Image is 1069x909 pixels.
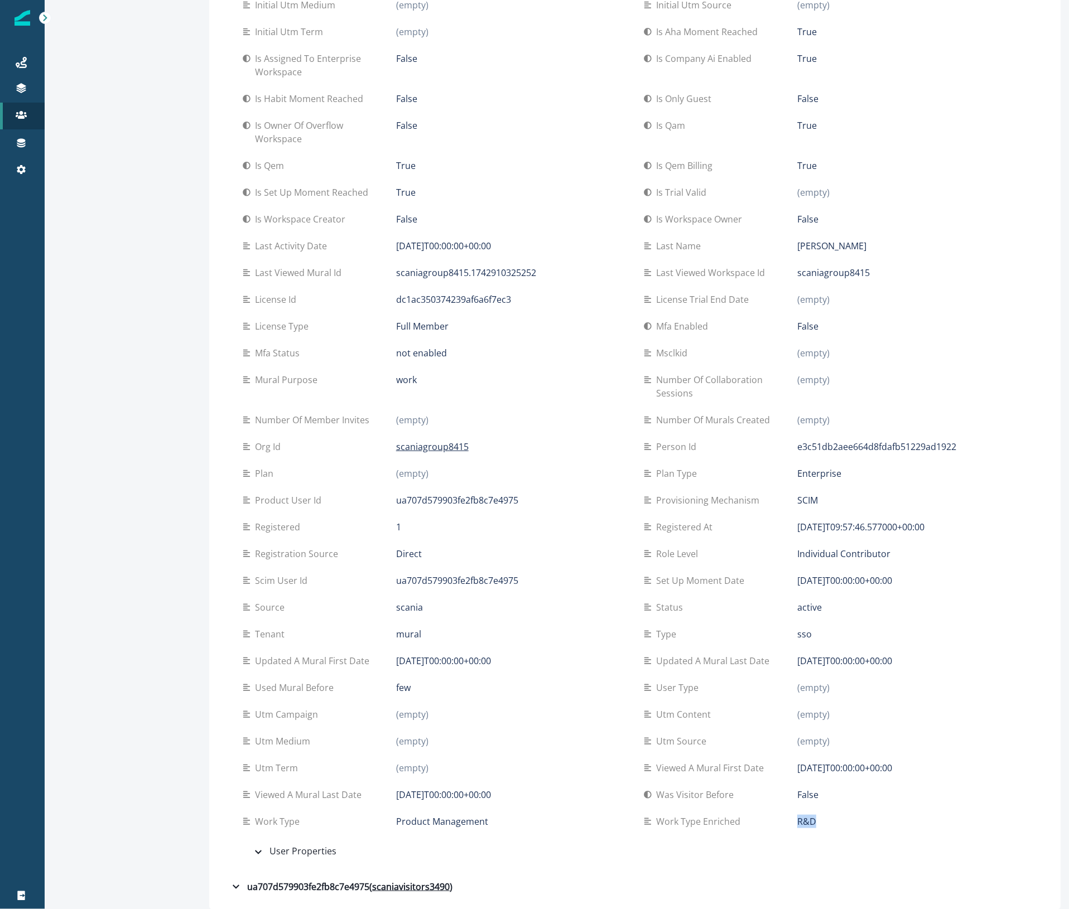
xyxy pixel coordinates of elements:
[797,467,841,480] p: Enterprise
[396,320,449,333] p: Full Member
[396,574,518,587] p: ua707d579903fe2fb8c7e4975
[656,92,716,105] p: Is only guest
[656,373,797,400] p: Number of collaboration sessions
[255,320,313,333] p: License type
[797,266,870,279] p: scaniagroup8415
[656,25,762,38] p: Is aha moment reached
[656,574,749,587] p: Set up moment date
[396,266,536,279] p: scaniagroup8415.1742910325252
[243,840,1027,863] button: User Properties
[396,440,469,453] p: scaniagroup8415
[255,159,288,172] p: Is qem
[396,52,417,65] p: False
[656,734,711,748] p: Utm source
[797,494,818,507] p: SCIM
[450,880,452,893] p: )
[797,320,818,333] p: False
[255,467,278,480] p: Plan
[396,654,491,668] p: [DATE]T00:00:00+00:00
[372,880,450,893] u: scaniavisitors3490
[797,159,817,172] p: True
[656,627,681,641] p: Type
[255,293,301,306] p: License id
[797,293,830,306] p: (empty)
[656,681,703,694] p: User type
[396,373,417,386] p: work
[255,815,304,828] p: Work type
[255,92,368,105] p: Is habit moment reached
[255,627,289,641] p: Tenant
[396,734,428,748] p: (empty)
[797,346,830,360] p: (empty)
[656,52,756,65] p: Is company ai enabled
[797,761,892,775] p: [DATE]T00:00:00+00:00
[656,494,764,507] p: Provisioning mechanism
[656,520,717,534] p: Registered at
[396,681,411,694] p: few
[220,876,1049,898] button: ua707d579903fe2fb8c7e4975(scaniavisitors3490)
[396,92,417,105] p: False
[396,413,428,427] p: (empty)
[797,574,892,587] p: [DATE]T00:00:00+00:00
[396,601,423,614] p: scania
[396,547,422,560] p: Direct
[656,239,705,253] p: Last name
[797,413,830,427] p: (empty)
[656,119,690,132] p: Is qam
[396,239,491,253] p: [DATE]T00:00:00+00:00
[255,413,374,427] p: Number of member invites
[396,788,491,801] p: [DATE]T00:00:00+00:00
[797,186,830,199] p: (empty)
[656,440,701,453] p: Person id
[396,25,428,38] p: (empty)
[797,734,830,748] p: (empty)
[797,52,817,65] p: True
[255,761,302,775] p: Utm term
[396,467,428,480] p: (empty)
[656,654,774,668] p: Updated a mural last date
[797,681,830,694] p: (empty)
[656,346,692,360] p: Msclkid
[656,815,745,828] p: Work type enriched
[255,547,343,560] p: Registration source
[255,494,326,507] p: Product user id
[656,467,701,480] p: Plan type
[255,266,346,279] p: Last viewed mural id
[797,815,816,828] p: R&D
[255,346,304,360] p: Mfa status
[255,708,322,721] p: Utm campaign
[255,601,289,614] p: Source
[656,320,712,333] p: Mfa enabled
[396,761,428,775] p: (empty)
[255,681,338,694] p: Used mural before
[255,25,328,38] p: Initial utm term
[229,880,452,893] div: ua707d579903fe2fb8c7e4975
[396,815,488,828] p: Product Management
[396,346,447,360] p: not enabled
[656,293,753,306] p: License trial end date
[396,212,417,226] p: False
[255,654,374,668] p: Updated a mural first date
[255,52,396,79] p: Is assigned to enterprise workspace
[797,440,956,453] p: e3c51db2aee664d8fdafb51229ad1922
[797,654,892,668] p: [DATE]T00:00:00+00:00
[797,788,818,801] p: False
[797,212,818,226] p: False
[255,734,315,748] p: Utm medium
[656,266,769,279] p: Last viewed workspace id
[656,547,702,560] p: Role level
[255,239,331,253] p: Last activity date
[255,788,366,801] p: Viewed a mural last date
[797,520,924,534] p: [DATE]T09:57:46.577000+00:00
[656,212,747,226] p: Is workspace owner
[396,627,421,641] p: mural
[797,25,817,38] p: True
[797,627,812,641] p: sso
[656,708,715,721] p: Utm content
[797,547,890,560] p: Individual Contributor
[797,373,830,386] p: (empty)
[396,708,428,721] p: (empty)
[396,494,518,507] p: ua707d579903fe2fb8c7e4975
[15,10,30,26] img: Inflection
[255,574,312,587] p: Scim user id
